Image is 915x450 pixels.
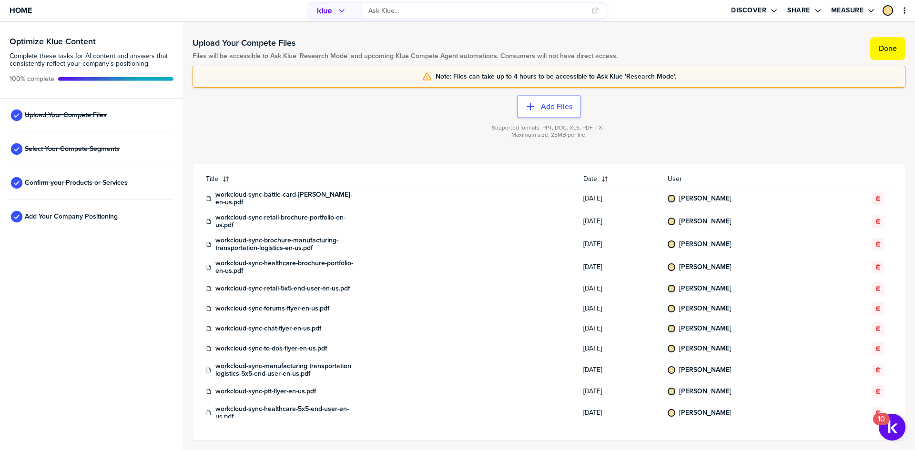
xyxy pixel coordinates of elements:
h1: Upload Your Compete Files [193,37,618,49]
a: workcloud-sync-retail-5x5-end-user-en-us.pdf [215,285,350,292]
div: Zev Lewis [668,409,675,417]
a: workcloud-sync-retail-brochure-portfolio-en-us.pdf [215,214,358,229]
input: Ask Klue... [368,3,586,19]
img: da13526ef7e7ede2cf28389470c3c61c-sml.png [669,264,674,270]
a: workcloud-sync-brochure-manufacturing-transportation-logistics-en-us.pdf [215,237,358,252]
a: workcloud-sync-healthcare-brochure-portfolio-en-us.pdf [215,260,358,275]
span: [DATE] [583,218,656,225]
span: Add Your Company Positioning [25,213,118,220]
div: 10 [878,419,885,431]
img: da13526ef7e7ede2cf28389470c3c61c-sml.png [884,6,892,15]
span: User [668,175,830,183]
span: Note: Files can take up to 4 hours to be accessible to Ask Klue 'Research Mode'. [436,73,676,80]
label: Share [787,6,810,15]
span: Title [206,175,218,183]
label: Add Files [541,102,572,111]
span: [DATE] [583,305,656,312]
img: da13526ef7e7ede2cf28389470c3c61c-sml.png [669,241,674,247]
img: da13526ef7e7ede2cf28389470c3c61c-sml.png [669,410,674,416]
img: da13526ef7e7ede2cf28389470c3c61c-sml.png [669,389,674,394]
div: Zev Lewis [668,285,675,292]
span: Select Your Compete Segments [25,145,120,153]
img: da13526ef7e7ede2cf28389470c3c61c-sml.png [669,219,674,224]
span: Date [583,175,597,183]
a: workcloud-sync-forums-flyer-en-us.pdf [215,305,329,312]
span: [DATE] [583,325,656,332]
span: Complete these tasks for AI content and answers that consistently reflect your company’s position... [10,52,173,68]
button: Open Resource Center, 10 new notifications [879,414,905,440]
label: Discover [731,6,766,15]
div: Zev Lewis [668,263,675,271]
div: Zev Lewis [668,218,675,225]
img: da13526ef7e7ede2cf28389470c3c61c-sml.png [669,196,674,201]
span: [DATE] [583,409,656,417]
img: da13526ef7e7ede2cf28389470c3c61c-sml.png [669,367,674,373]
a: [PERSON_NAME] [679,345,732,352]
span: [DATE] [583,366,656,374]
a: [PERSON_NAME] [679,263,732,271]
label: Done [879,44,897,53]
a: workcloud-sync-chat-flyer-en-us.pdf [215,325,321,332]
a: [PERSON_NAME] [679,218,732,225]
a: [PERSON_NAME] [679,325,732,332]
span: Upload Your Compete Files [25,111,107,119]
a: [PERSON_NAME] [679,409,732,417]
span: [DATE] [583,240,656,248]
img: da13526ef7e7ede2cf28389470c3c61c-sml.png [669,286,674,291]
img: da13526ef7e7ede2cf28389470c3c61c-sml.png [669,346,674,351]
div: Zev Lewis [668,240,675,248]
a: Edit Profile [882,4,894,17]
img: da13526ef7e7ede2cf28389470c3c61c-sml.png [669,326,674,331]
div: Zev Lewis [668,345,675,352]
span: [DATE] [583,195,656,202]
a: workcloud-sync-battle-card-[PERSON_NAME]-en-us.pdf [215,191,358,206]
div: Zev Lewis [668,366,675,374]
span: [DATE] [583,263,656,271]
a: workcloud-sync-manufacturing transportation logistics-5x5-end-user-en-us.pdf [215,362,358,378]
div: Zev Lewis [668,325,675,332]
div: Zev Lewis [883,5,893,16]
a: workcloud-sync-healthcare-5x5-end-user-en-us.pdf [215,405,358,420]
span: Confirm your Products or Services [25,179,128,187]
button: Done [870,37,905,60]
label: Measure [831,6,864,15]
a: [PERSON_NAME] [679,366,732,374]
span: [DATE] [583,285,656,292]
div: Zev Lewis [668,388,675,395]
a: [PERSON_NAME] [679,195,732,202]
h3: Optimize Klue Content [10,37,173,46]
a: [PERSON_NAME] [679,388,732,395]
span: [DATE] [583,345,656,352]
span: Maximum size: 25MB per file. [511,131,587,139]
span: Files will be accessible to Ask Klue 'Research Mode' and upcoming Klue Compete Agent automations.... [193,52,618,60]
button: Title [200,171,578,187]
div: Zev Lewis [668,305,675,312]
a: workcloud-sync-ptt-flyer-en-us.pdf [215,388,316,395]
span: Home [10,6,32,14]
a: workcloud-sync-to-dos-flyer-en-us.pdf [215,345,327,352]
span: [DATE] [583,388,656,395]
img: da13526ef7e7ede2cf28389470c3c61c-sml.png [669,306,674,311]
a: [PERSON_NAME] [679,305,732,312]
a: [PERSON_NAME] [679,285,732,292]
button: Add Files [517,95,581,118]
button: Date [578,171,662,187]
div: Zev Lewis [668,195,675,202]
span: Supported formats: PPT, DOC, XLS, PDF, TXT. [492,124,607,131]
a: [PERSON_NAME] [679,240,732,248]
span: Active [10,75,54,83]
